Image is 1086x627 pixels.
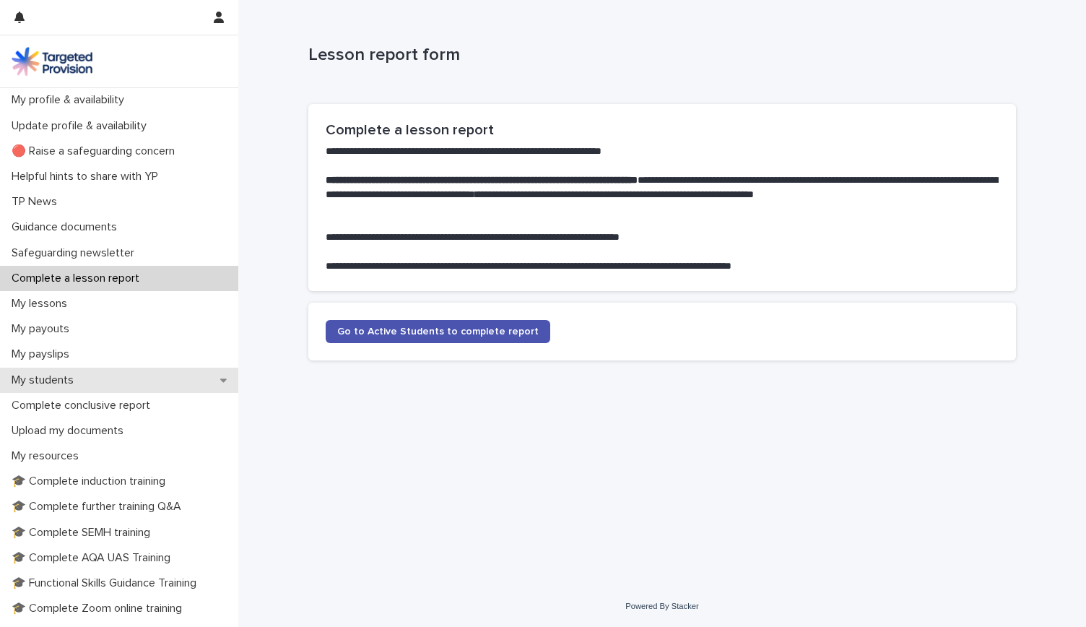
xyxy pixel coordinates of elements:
[6,526,162,540] p: 🎓 Complete SEMH training
[6,449,90,463] p: My resources
[6,272,151,285] p: Complete a lesson report
[6,500,193,514] p: 🎓 Complete further training Q&A
[6,297,79,311] p: My lessons
[6,170,170,183] p: Helpful hints to share with YP
[6,373,85,387] p: My students
[6,246,146,260] p: Safeguarding newsletter
[337,327,539,337] span: Go to Active Students to complete report
[6,119,158,133] p: Update profile & availability
[6,551,182,565] p: 🎓 Complete AQA UAS Training
[6,399,162,412] p: Complete conclusive report
[12,47,92,76] img: M5nRWzHhSzIhMunXDL62
[6,144,186,158] p: 🔴 Raise a safeguarding concern
[6,322,81,336] p: My payouts
[6,195,69,209] p: TP News
[625,602,698,610] a: Powered By Stacker
[6,475,177,488] p: 🎓 Complete induction training
[6,424,135,438] p: Upload my documents
[326,320,550,343] a: Go to Active Students to complete report
[6,576,208,590] p: 🎓 Functional Skills Guidance Training
[308,45,1010,66] p: Lesson report form
[6,347,81,361] p: My payslips
[6,93,136,107] p: My profile & availability
[326,121,999,139] h2: Complete a lesson report
[6,602,194,615] p: 🎓 Complete Zoom online training
[6,220,129,234] p: Guidance documents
